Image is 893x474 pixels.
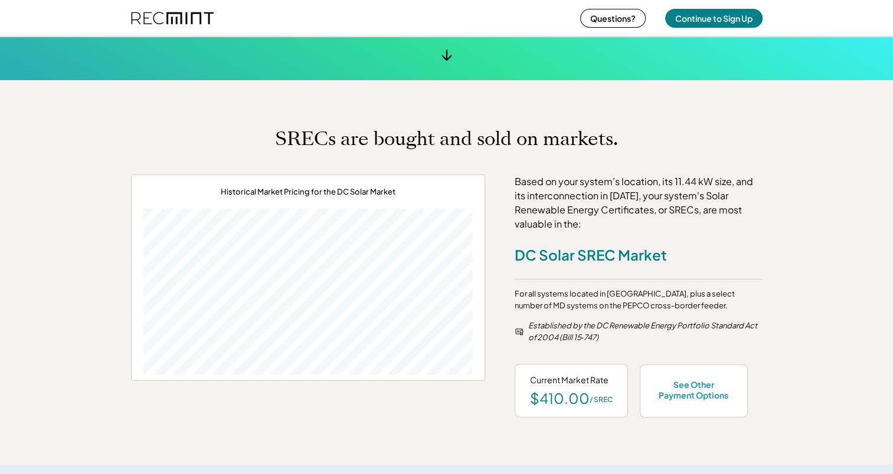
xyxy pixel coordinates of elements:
div: Current Market Rate [530,374,609,386]
div: $410.00 [530,391,590,405]
button: Questions? [580,9,646,28]
div: DC Solar SREC Market [515,246,667,264]
h1: SRECs are bought and sold on markets. [275,127,618,150]
div: Established by the DC Renewable Energy Portfolio Standard Act of 2004 (Bill 15‑747) [528,320,763,343]
img: recmint-logotype%403x%20%281%29.jpeg [131,2,214,34]
div: Historical Market Pricing for the DC Solar Market [221,187,395,197]
button: Continue to Sign Up [665,9,763,28]
div: See Other Payment Options [655,379,732,400]
div: / SREC [590,395,613,405]
div: Based on your system's location, its 11.44 kW size, and its interconnection in [DATE], your syste... [515,175,763,231]
div: For all systems located in [GEOGRAPHIC_DATA], plus a select number of MD systems on the PEPCO cro... [515,288,763,311]
div: ↓ [441,45,452,62]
